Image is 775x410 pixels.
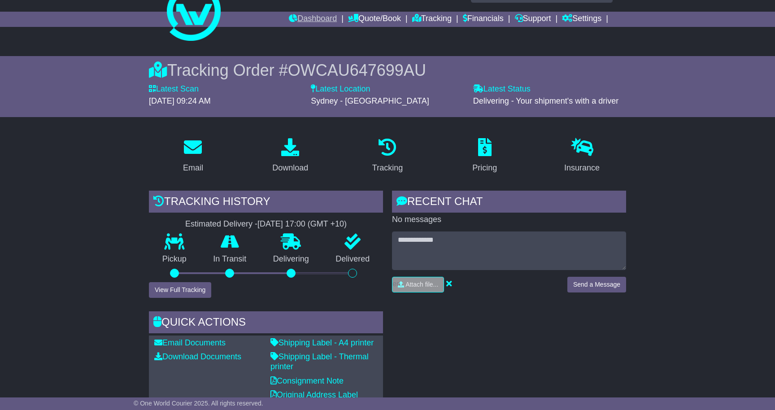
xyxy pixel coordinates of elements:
[149,61,626,80] div: Tracking Order #
[260,254,322,264] p: Delivering
[473,96,619,105] span: Delivering - Your shipment's with a driver
[392,191,626,215] div: RECENT CHAT
[200,254,260,264] p: In Transit
[311,84,370,94] label: Latest Location
[149,219,383,229] div: Estimated Delivery -
[270,338,374,347] a: Shipping Label - A4 printer
[472,162,497,174] div: Pricing
[177,135,209,177] a: Email
[311,96,429,105] span: Sydney - [GEOGRAPHIC_DATA]
[149,96,211,105] span: [DATE] 09:24 AM
[372,162,403,174] div: Tracking
[322,254,383,264] p: Delivered
[149,282,211,298] button: View Full Tracking
[567,277,626,292] button: Send a Message
[149,311,383,336] div: Quick Actions
[270,376,344,385] a: Consignment Note
[515,12,551,27] a: Support
[466,135,503,177] a: Pricing
[266,135,314,177] a: Download
[154,352,241,361] a: Download Documents
[134,400,263,407] span: © One World Courier 2025. All rights reserved.
[289,12,337,27] a: Dashboard
[562,12,601,27] a: Settings
[463,12,504,27] a: Financials
[270,352,369,371] a: Shipping Label - Thermal printer
[183,162,203,174] div: Email
[149,191,383,215] div: Tracking history
[270,390,358,399] a: Original Address Label
[473,84,531,94] label: Latest Status
[272,162,308,174] div: Download
[348,12,401,27] a: Quote/Book
[257,219,347,229] div: [DATE] 17:00 (GMT +10)
[149,254,200,264] p: Pickup
[288,61,426,79] span: OWCAU647699AU
[558,135,605,177] a: Insurance
[564,162,600,174] div: Insurance
[366,135,409,177] a: Tracking
[154,338,226,347] a: Email Documents
[149,84,199,94] label: Latest Scan
[412,12,452,27] a: Tracking
[392,215,626,225] p: No messages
